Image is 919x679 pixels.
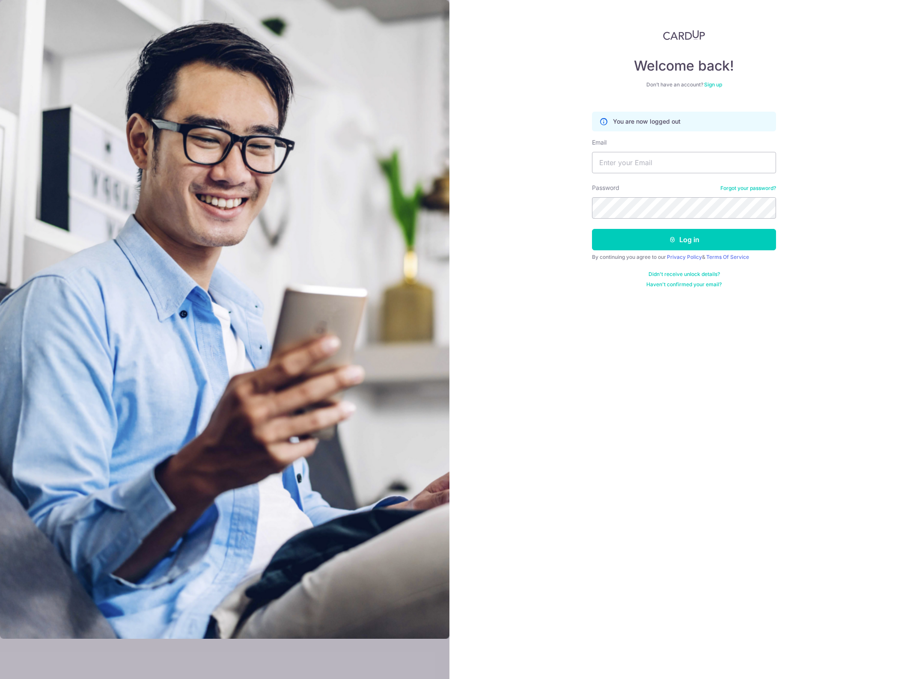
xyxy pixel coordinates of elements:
[646,281,722,288] a: Haven't confirmed your email?
[592,184,619,192] label: Password
[663,30,705,40] img: CardUp Logo
[592,229,776,250] button: Log in
[704,81,722,88] a: Sign up
[592,254,776,261] div: By continuing you agree to our &
[648,271,720,278] a: Didn't receive unlock details?
[592,57,776,74] h4: Welcome back!
[706,254,749,260] a: Terms Of Service
[720,185,776,192] a: Forgot your password?
[613,117,681,126] p: You are now logged out
[592,152,776,173] input: Enter your Email
[592,81,776,88] div: Don’t have an account?
[592,138,607,147] label: Email
[667,254,702,260] a: Privacy Policy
